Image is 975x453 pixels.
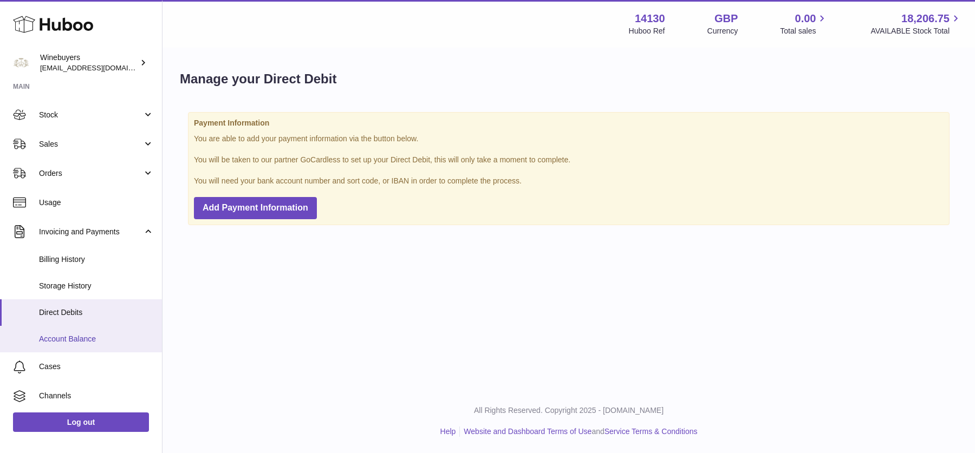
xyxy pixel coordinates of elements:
a: Help [440,427,456,436]
strong: GBP [714,11,738,26]
span: 0.00 [795,11,816,26]
span: [EMAIL_ADDRESS][DOMAIN_NAME] [40,63,159,72]
p: All Rights Reserved. Copyright 2025 - [DOMAIN_NAME] [171,405,966,416]
h1: Manage your Direct Debit [180,70,336,88]
span: Cases [39,362,154,372]
span: Usage [39,198,154,208]
a: Service Terms & Conditions [604,427,698,436]
a: 18,206.75 AVAILABLE Stock Total [870,11,962,36]
a: Log out [13,412,149,432]
span: Add Payment Information [203,203,308,212]
span: Total sales [780,26,828,36]
a: 0.00 Total sales [780,11,828,36]
p: You are able to add your payment information via the button below. [194,134,944,144]
span: Direct Debits [39,307,154,318]
span: Orders [39,168,142,179]
span: Billing History [39,254,154,265]
span: Channels [39,391,154,401]
div: Currency [707,26,738,36]
p: You will be taken to our partner GoCardless to set up your Direct Debit, this will only take a mo... [194,155,944,165]
span: Account Balance [39,334,154,344]
span: Invoicing and Payments [39,227,142,237]
span: Storage History [39,281,154,291]
span: Stock [39,110,142,120]
a: Website and Dashboard Terms of Use [464,427,591,436]
div: Huboo Ref [629,26,665,36]
p: You will need your bank account number and sort code, or IBAN in order to complete the process. [194,176,944,186]
span: 18,206.75 [901,11,950,26]
img: ben@winebuyers.com [13,55,29,71]
span: AVAILABLE Stock Total [870,26,962,36]
li: and [460,426,697,437]
strong: Payment Information [194,118,944,128]
strong: 14130 [635,11,665,26]
span: Sales [39,139,142,149]
div: Winebuyers [40,52,138,73]
button: Add Payment Information [194,197,317,219]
